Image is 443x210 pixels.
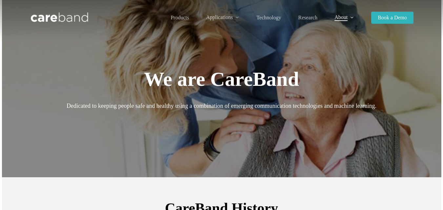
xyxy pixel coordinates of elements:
a: Technology [256,15,281,20]
a: Products [171,15,189,20]
a: Book a Demo [371,15,413,20]
h1: We are CareBand [30,67,413,92]
span: About [334,14,348,20]
span: Book a Demo [378,15,407,20]
p: Dedicated to keeping people safe and healthy using a combination of emerging communication techno... [30,101,413,111]
span: Applications [206,14,233,20]
a: About [334,15,354,20]
a: Research [298,15,317,20]
a: Applications [206,15,239,20]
